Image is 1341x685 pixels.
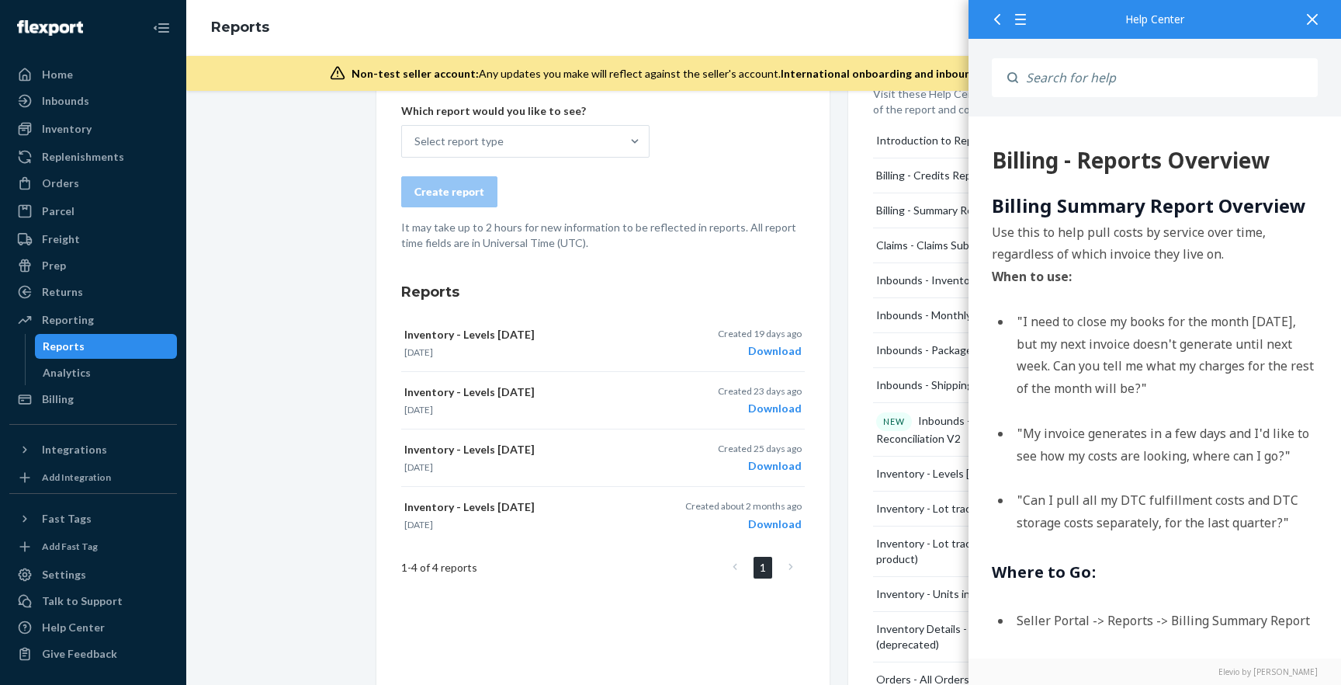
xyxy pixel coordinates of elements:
div: Download [718,458,802,474]
button: Give Feedback [9,642,177,666]
span: "My invoice generates in a few days and I'd like to see how my costs are looking, where can I go?" [48,308,341,348]
div: Inbounds - Monthly Reconciliation [876,308,1042,323]
button: Billing - Credits Report [873,158,1126,193]
p: Created 19 days ago [718,327,802,340]
button: Introduction to Reporting [873,123,1126,158]
div: Replenishments [42,149,124,165]
strong: Note: [161,541,197,558]
div: Billing - Credits Report [876,168,986,183]
div: Talk to Support [42,593,123,609]
div: Orders [42,176,79,191]
div: Download [685,516,802,532]
div: Returns [42,284,83,300]
button: Talk to Support [9,589,177,614]
p: Inventory - Levels [DATE] [404,499,667,515]
input: Search [1018,58,1318,97]
div: Inventory Details - Reserve Storage (deprecated) [876,621,1107,652]
div: Introduction to Reporting [876,133,1003,148]
div: Billing - Summary Report [876,203,994,218]
button: Inventory - Levels [DATE][DATE]Created 19 days agoDownload [401,315,805,372]
a: Reporting [9,308,177,332]
time: [DATE] [404,461,433,473]
p: Inventory - Levels [DATE] [404,384,667,400]
div: Integrations [42,442,107,457]
div: Fast Tags [42,511,92,527]
div: Inventory - Lot tracking and FEFO (single product) [876,536,1107,567]
a: Inbounds [9,89,177,113]
button: Inventory - Lot tracking and FEFO (single product) [873,527,1126,577]
button: Inbounds - Packages [873,333,1126,368]
a: Reports [211,19,269,36]
span: 1 - 4 of 4 reports [401,560,477,575]
a: Parcel [9,199,177,224]
a: Elevio by [PERSON_NAME] [992,666,1318,677]
div: Billing [42,391,74,407]
time: [DATE] [404,519,433,530]
div: Inventory - Lot tracking and FEFO (all products) [876,501,1105,516]
button: Inventory - Lot tracking and FEFO (all products) [873,492,1126,527]
h3: Reports [401,282,805,302]
span: "I need to close my books for the month [DATE], but my next invoice doesn't generate until next w... [48,196,345,280]
div: Help Center [42,620,105,635]
span: International onboarding and inbounding may not work during impersonation. [781,67,1183,80]
div: Inbounds - Packages [876,342,978,358]
span: Seller Portal -> Reports -> Billing Summary Report [48,495,341,513]
p: It may take up to 2 hours for new information to be reflected in reports. All report time fields ... [401,220,805,251]
img: Flexport logo [17,20,83,36]
button: Claims - Claims Submitted [873,228,1126,263]
a: Inventory [9,116,177,141]
a: Page 1 is your current page [754,557,772,579]
p: Which report would you like to see? [401,103,650,119]
button: Inbounds - Inventory Reconciliation [873,263,1126,298]
a: Reports [35,334,178,359]
button: Inbounds - Monthly Reconciliation [873,298,1126,333]
button: Inventory - Levels [DATE][DATE]Created 23 days agoDownload [401,372,805,429]
button: Inventory - Units in Long Term Storage [873,577,1126,612]
p: Created 23 days ago [718,384,802,398]
div: Select report type [414,134,504,149]
button: Create report [401,176,497,207]
a: Prep [9,253,177,278]
button: Inventory - Levels [DATE] [873,457,1126,492]
div: Give Feedback [42,646,117,662]
span: Use this to help pull costs by service over time, regardless of which invoice they live on. [23,107,297,147]
button: Integrations [9,437,177,462]
div: Freight [42,231,80,247]
a: Settings [9,562,177,587]
span: Select a date range. Dates filters are inclusive [48,541,348,558]
time: [DATE] [404,346,433,358]
a: Billing [9,387,177,412]
div: Add Fast Tag [42,540,98,553]
ol: breadcrumbs [199,5,282,50]
div: Claims - Claims Submitted [876,238,1002,253]
p: Visit these Help Center articles to get a description of the report and column details. [873,86,1126,117]
div: Any updates you make will reflect against the seller's account. [352,66,1183,82]
div: Reporting [42,312,94,328]
span: Click blue Download to download a CSV [48,586,278,603]
div: Settings [42,567,86,582]
p: NEW [883,416,905,428]
div: Inbounds - Inventory Reconciliation [876,273,1050,288]
button: Inbounds - Shipping Plan Reconciliation [873,368,1126,403]
span: Non-test seller account: [352,67,479,80]
a: Add Fast Tag [9,537,177,556]
p: Created about 2 months ago [685,499,802,513]
span: When to use: [23,151,104,169]
div: Inbounds [42,93,89,109]
span: "Can I pull all my DTC fulfillment costs and DTC storage costs separately, for the last quarter?" [48,375,330,415]
div: Analytics [43,365,91,381]
button: NEWInbounds - Shipping Plan Reconciliation V2 [873,403,1126,457]
a: Returns [9,280,177,304]
button: Fast Tags [9,506,177,531]
p: Inventory - Levels [DATE] [404,327,667,342]
div: Reports [43,339,85,354]
div: Download [718,343,802,359]
div: Download [718,401,802,416]
div: Add Integration [42,471,111,484]
a: Home [9,62,177,87]
a: Analytics [35,360,178,385]
div: Inbounds - Shipping Plan Reconciliation V2 [876,412,1108,447]
button: Inventory Details - Reserve Storage (deprecated) [873,612,1126,662]
button: Inventory - Levels [DATE][DATE]Created 25 days agoDownload [401,429,805,487]
span: Chat [36,11,68,25]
